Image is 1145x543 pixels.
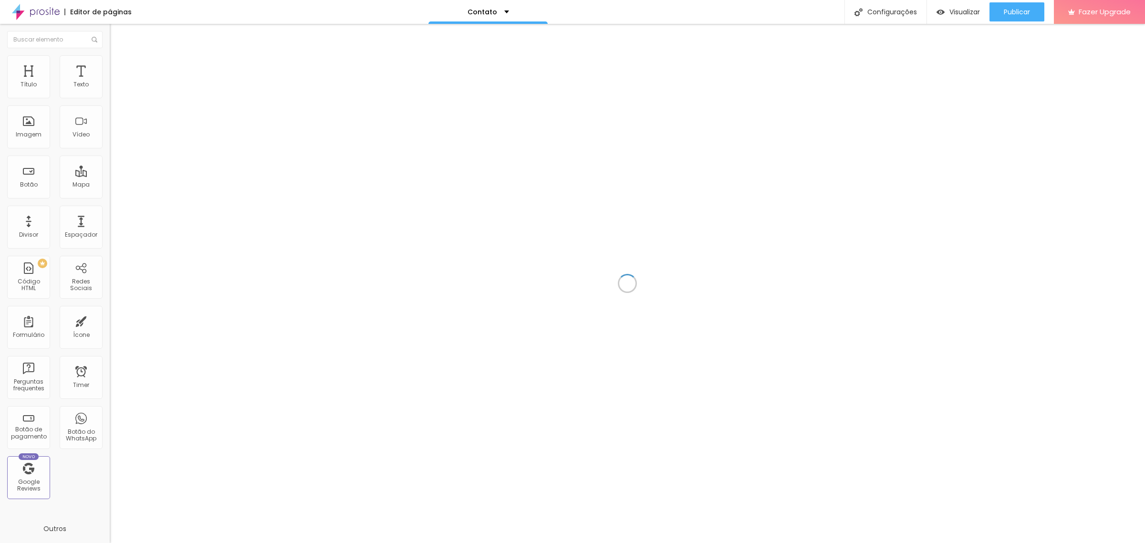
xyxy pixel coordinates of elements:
button: Publicar [989,2,1044,21]
div: Novo [19,453,39,460]
div: Perguntas frequentes [10,378,47,392]
div: Texto [73,81,89,88]
div: Google Reviews [10,479,47,492]
div: Divisor [19,231,38,238]
img: view-1.svg [937,8,945,16]
div: Mapa [73,181,90,188]
div: Botão [20,181,38,188]
input: Buscar elemento [7,31,103,48]
span: Publicar [1004,8,1030,16]
div: Redes Sociais [62,278,100,292]
img: Icone [854,8,863,16]
div: Espaçador [65,231,97,238]
div: Título [21,81,37,88]
span: Visualizar [949,8,980,16]
img: Icone [92,37,97,42]
div: Timer [73,382,89,388]
div: Ícone [73,332,90,338]
span: Fazer Upgrade [1079,8,1131,16]
div: Formulário [13,332,44,338]
p: Contato [468,9,497,15]
div: Código HTML [10,278,47,292]
div: Botão de pagamento [10,426,47,440]
button: Visualizar [927,2,989,21]
div: Imagem [16,131,42,138]
div: Editor de páginas [64,9,132,15]
div: Botão do WhatsApp [62,428,100,442]
div: Vídeo [73,131,90,138]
